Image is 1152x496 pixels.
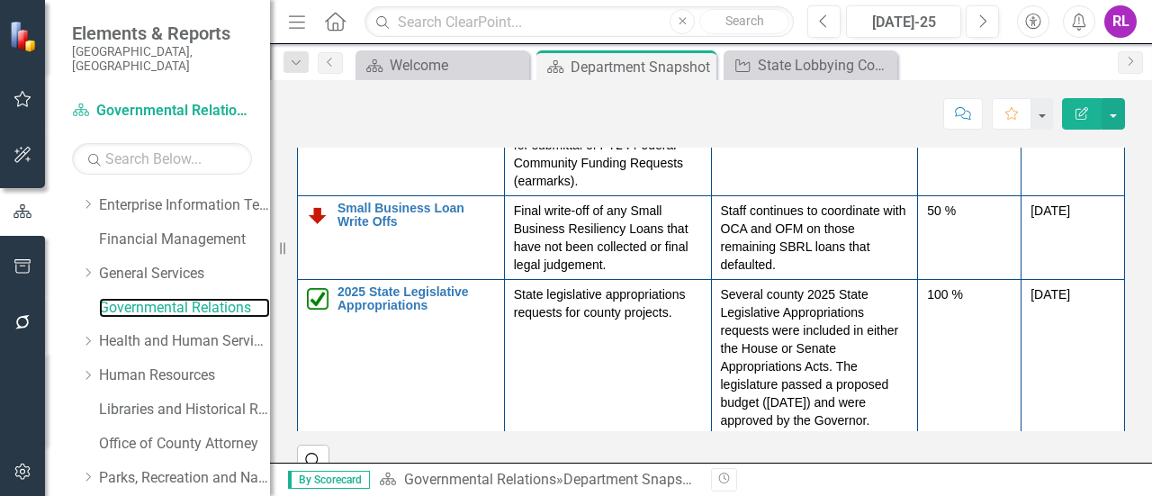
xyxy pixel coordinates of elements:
[1021,195,1125,279] td: Double-Click to Edit
[927,285,1012,303] div: 100 %
[72,143,252,175] input: Search Below...
[99,434,270,455] a: Office of County Attorney
[927,202,1012,220] div: 50 %
[72,44,252,74] small: [GEOGRAPHIC_DATA], [GEOGRAPHIC_DATA]
[99,298,270,319] a: Governmental Relations
[379,470,697,491] div: »
[99,365,270,386] a: Human Resources
[298,195,505,279] td: Double-Click to Edit Right Click for Context Menu
[72,23,252,44] span: Elements & Reports
[99,331,270,352] a: Health and Human Services
[390,54,525,77] div: Welcome
[846,5,961,38] button: [DATE]-25
[721,202,909,274] p: Staff continues to coordinate with OCA and OFM on those remaining SBRL loans that defaulted.
[307,288,328,310] img: Completed
[364,6,794,38] input: Search ClearPoint...
[99,195,270,216] a: Enterprise Information Technology
[571,56,712,78] div: Department Snapshot
[9,21,40,52] img: ClearPoint Strategy
[514,202,702,274] p: Final write-off of any Small Business Resiliency Loans that have not been collected or final lega...
[504,195,711,279] td: Double-Click to Edit
[288,471,370,489] span: By Scorecard
[852,12,955,33] div: [DATE]-25
[360,54,525,77] a: Welcome
[99,264,270,284] a: General Services
[1104,5,1137,38] button: RL
[758,54,893,77] div: State Lobbying Contract
[699,9,789,34] button: Search
[725,14,764,28] span: Search
[99,468,270,489] a: Parks, Recreation and Natural Resources
[563,471,703,488] div: Department Snapshot
[514,285,702,321] p: State legislative appropriations requests for county projects.
[728,54,893,77] a: State Lobbying Contract
[72,101,252,122] a: Governmental Relations
[721,285,909,433] p: Several county 2025 State Legislative Appropriations requests were included in either the House o...
[918,195,1021,279] td: Double-Click to Edit
[711,195,918,279] td: Double-Click to Edit
[1030,287,1070,302] span: [DATE]
[337,202,495,230] a: Small Business Loan Write Offs
[99,230,270,250] a: Financial Management
[1030,203,1070,218] span: [DATE]
[99,400,270,420] a: Libraries and Historical Resources
[337,285,495,313] a: 2025 State Legislative Appropriations
[404,471,556,488] a: Governmental Relations
[307,204,328,226] img: Below Plan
